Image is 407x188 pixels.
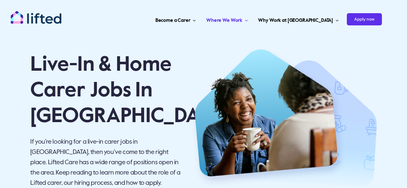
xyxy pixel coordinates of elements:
[204,10,250,29] a: Where We Work
[30,52,183,129] h1: Live-In & Home Carer Jobs In [GEOGRAPHIC_DATA]
[206,15,242,26] span: Where We Work
[256,10,340,29] a: Why Work at [GEOGRAPHIC_DATA]
[347,13,382,25] span: Apply now
[191,48,377,187] img: Hero 4
[10,11,62,17] a: lifted-logo
[153,10,198,29] a: Become a Carer
[103,10,382,29] nav: Carer Jobs Menu
[30,139,180,186] span: If you’re looking for a live-in carer jobs in [GEOGRAPHIC_DATA], then you’ve come to the right pl...
[155,15,190,26] span: Become a Carer
[258,15,333,26] span: Why Work at [GEOGRAPHIC_DATA]
[347,10,382,29] a: Apply now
